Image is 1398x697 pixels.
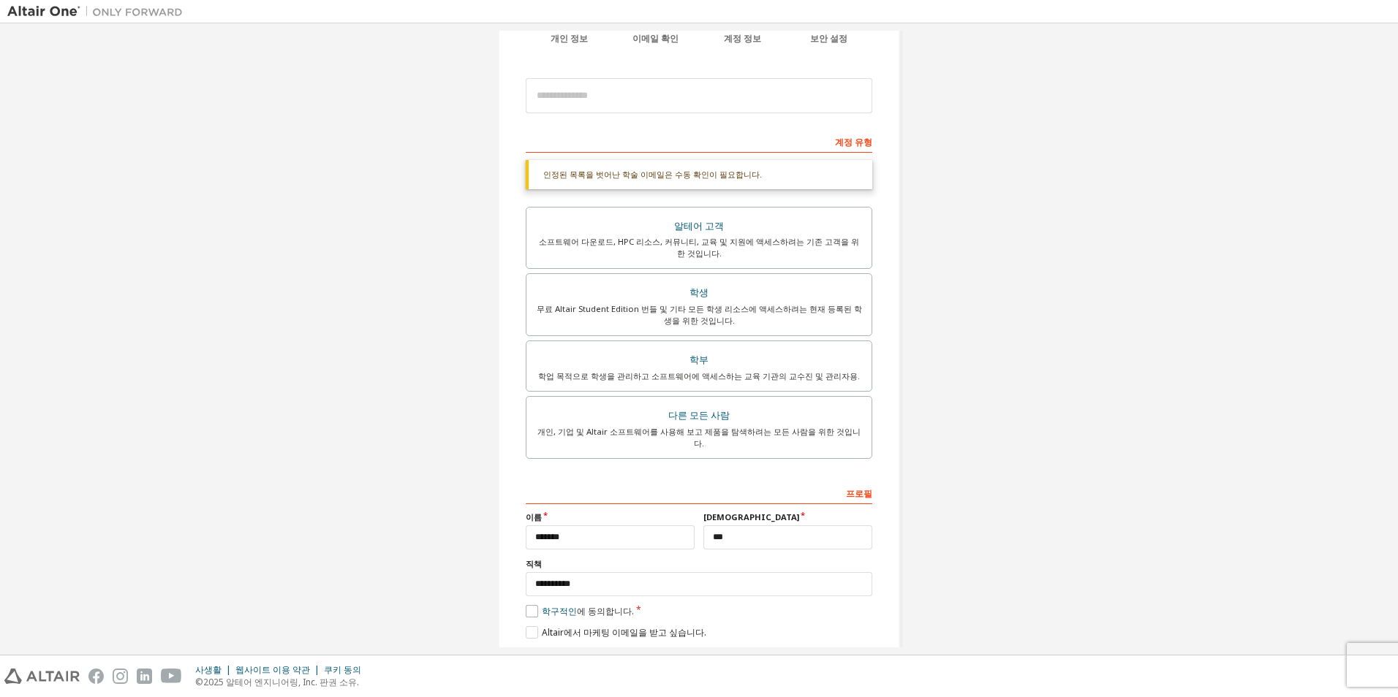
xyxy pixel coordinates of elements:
[526,481,872,504] div: 프로필
[137,669,152,684] img: linkedin.svg
[526,160,872,189] div: 인정된 목록을 벗어난 학술 이메일은 수동 확인이 필요합니다.
[535,370,863,382] div: 학업 목적으로 학생을 관리하고 소프트웨어에 액세스하는 교육 기관의 교수진 및 관리자용.
[613,33,700,45] div: 이메일 확인
[203,676,359,688] font: 2025 알테어 엔지니어링, Inc. 판권 소유.
[535,283,863,303] div: 학생
[535,303,863,327] div: 무료 Altair Student Edition 번들 및 기타 모든 학생 리소스에 액세스하려는 현재 등록된 학생을 위한 것입니다.
[535,426,863,449] div: 개인, 기업 및 Altair 소프트웨어를 사용해 보고 제품을 탐색하려는 모든 사람을 위한 것입니다.
[535,216,863,237] div: 알테어 고객
[526,511,695,523] label: 이름
[703,511,872,523] label: [DEMOGRAPHIC_DATA]
[526,558,872,570] label: 직책
[7,4,190,19] img: 알테어 원
[526,33,613,45] div: 개인 정보
[88,669,104,684] img: facebook.svg
[195,676,370,688] p: ©
[195,664,235,676] div: 사생활
[699,33,786,45] div: 계정 정보
[535,405,863,426] div: 다른 모든 사람
[526,626,706,639] label: Altair에서 마케팅 이메일을 받고 싶습니다.
[542,605,577,617] a: 학구적인
[535,236,863,259] div: 소프트웨어 다운로드, HPC 리소스, 커뮤니티, 교육 및 지원에 액세스하려는 기존 고객을 위한 것입니다.
[324,664,370,676] div: 쿠키 동의
[161,669,182,684] img: youtube.svg
[535,350,863,370] div: 학부
[526,129,872,153] div: 계정 유형
[526,605,634,617] label: 에 동의합니다.
[113,669,128,684] img: instagram.svg
[235,664,324,676] div: 웹사이트 이용 약관
[786,33,873,45] div: 보안 설정
[4,669,80,684] img: altair_logo.svg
